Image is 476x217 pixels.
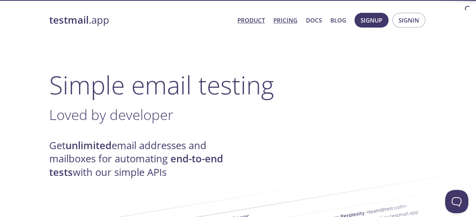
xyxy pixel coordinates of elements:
[49,13,89,27] strong: testmail
[237,15,265,25] a: Product
[49,14,231,27] a: testmail.app
[65,139,112,152] strong: unlimited
[49,139,238,179] h4: Get email addresses and mailboxes for automating with our simple APIs
[392,13,425,28] button: Signin
[49,70,427,100] h1: Simple email testing
[49,105,173,124] span: Loved by developer
[361,15,382,25] span: Signup
[273,15,297,25] a: Pricing
[306,15,322,25] a: Docs
[330,15,346,25] a: Blog
[399,15,419,25] span: Signin
[445,190,468,213] iframe: Help Scout Beacon - Open
[49,152,223,179] strong: end-to-end tests
[354,13,388,28] button: Signup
